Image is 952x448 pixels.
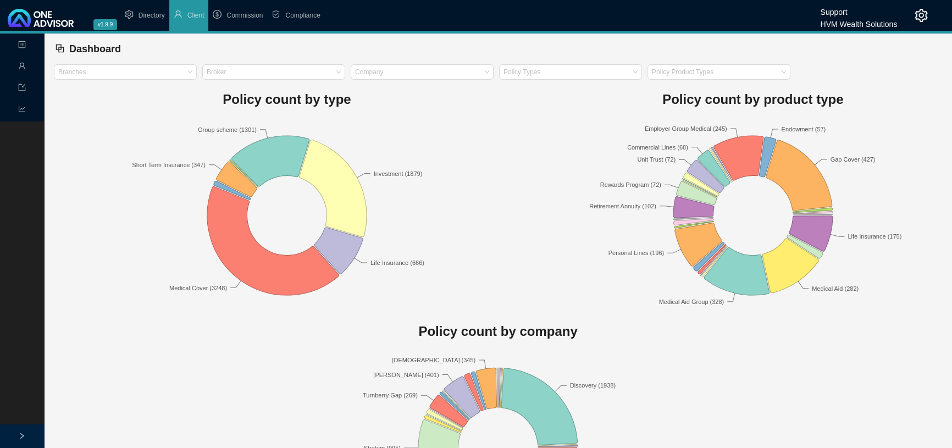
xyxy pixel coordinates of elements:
[93,19,117,30] span: v1.9.9
[174,10,182,19] span: user
[54,320,942,342] h1: Policy count by company
[213,10,222,19] span: dollar
[915,9,928,22] span: setting
[627,144,688,151] text: Commercial Lines (68)
[19,433,25,439] span: right
[570,383,616,389] text: Discovery (1938)
[374,170,423,177] text: Investment (1879)
[226,12,263,19] span: Commission
[18,79,26,98] span: import
[820,15,897,27] div: HVM Wealth Solutions
[645,125,727,132] text: Employer Group Medical (245)
[285,12,320,19] span: Compliance
[18,36,26,56] span: profile
[132,162,206,168] text: Short Term Insurance (347)
[187,12,204,19] span: Client
[55,43,65,53] span: block
[198,126,257,133] text: Group scheme (1301)
[18,58,26,77] span: user
[125,10,134,19] span: setting
[169,285,227,291] text: Medical Cover (3248)
[139,12,165,19] span: Directory
[781,126,826,132] text: Endowment (57)
[608,250,664,256] text: Personal Lines (196)
[392,357,475,363] text: [DEMOGRAPHIC_DATA] (345)
[600,181,661,188] text: Rewards Program (72)
[373,372,439,378] text: [PERSON_NAME] (401)
[812,285,859,292] text: Medical Aid (282)
[830,156,875,163] text: Gap Cover (427)
[272,10,280,19] span: safety
[370,259,424,266] text: Life Insurance (666)
[54,89,520,110] h1: Policy count by type
[637,157,676,163] text: Unit Trust (72)
[69,43,121,54] span: Dashboard
[18,101,26,120] span: line-chart
[363,392,418,399] text: Turnberry Gap (269)
[8,9,74,27] img: 2df55531c6924b55f21c4cf5d4484680-logo-light.svg
[848,233,901,240] text: Life Insurance (175)
[589,203,656,209] text: Retirement Annuity (102)
[658,298,724,305] text: Medical Aid Group (328)
[820,3,897,15] div: Support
